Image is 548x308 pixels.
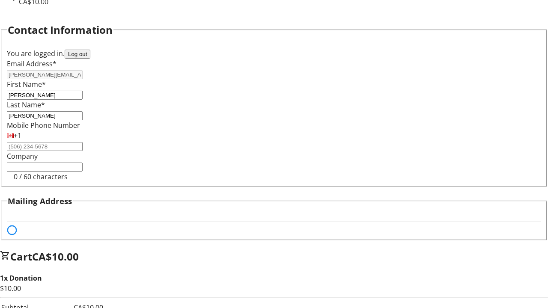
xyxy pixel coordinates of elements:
span: Cart [10,249,32,264]
input: (506) 234-5678 [7,142,83,151]
tr-character-limit: 0 / 60 characters [14,172,68,181]
label: Last Name* [7,100,45,110]
div: You are logged in. [7,48,541,59]
label: Mobile Phone Number [7,121,80,130]
button: Log out [65,50,90,59]
label: First Name* [7,80,46,89]
label: Email Address* [7,59,57,68]
h2: Contact Information [8,22,113,38]
label: Company [7,151,38,161]
span: CA$10.00 [32,249,79,264]
h3: Mailing Address [8,195,72,207]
